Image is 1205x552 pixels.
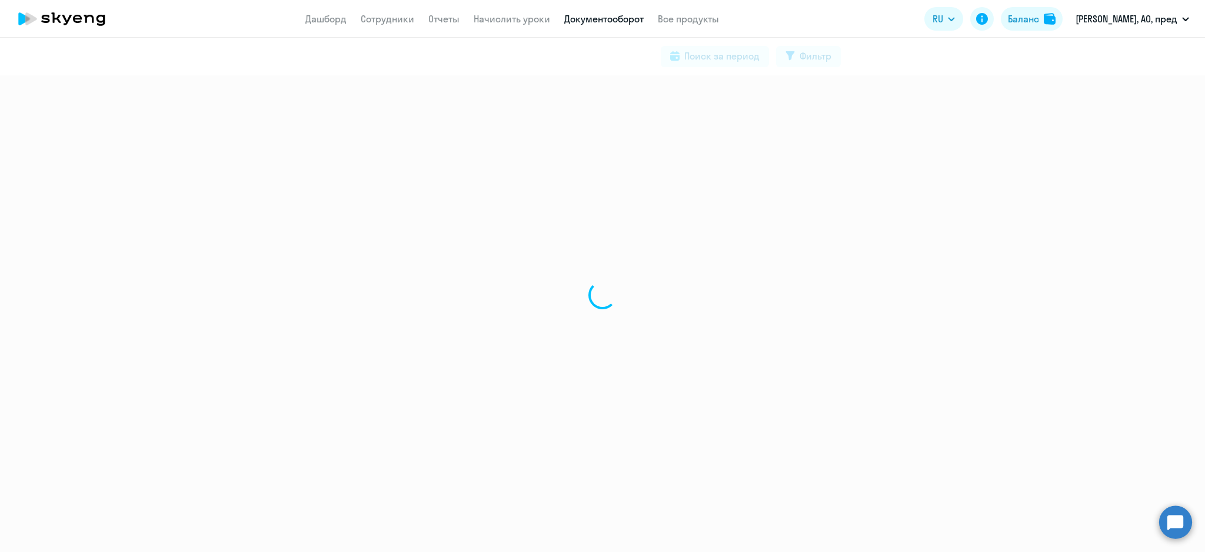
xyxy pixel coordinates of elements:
[474,13,550,25] a: Начислить уроки
[1044,13,1056,25] img: balance
[1076,12,1177,26] p: [PERSON_NAME], АО, пред
[361,13,414,25] a: Сотрудники
[658,13,719,25] a: Все продукты
[305,13,347,25] a: Дашборд
[933,12,943,26] span: RU
[1008,12,1039,26] div: Баланс
[564,13,644,25] a: Документооборот
[1001,7,1063,31] button: Балансbalance
[924,7,963,31] button: RU
[428,13,460,25] a: Отчеты
[1070,5,1195,33] button: [PERSON_NAME], АО, пред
